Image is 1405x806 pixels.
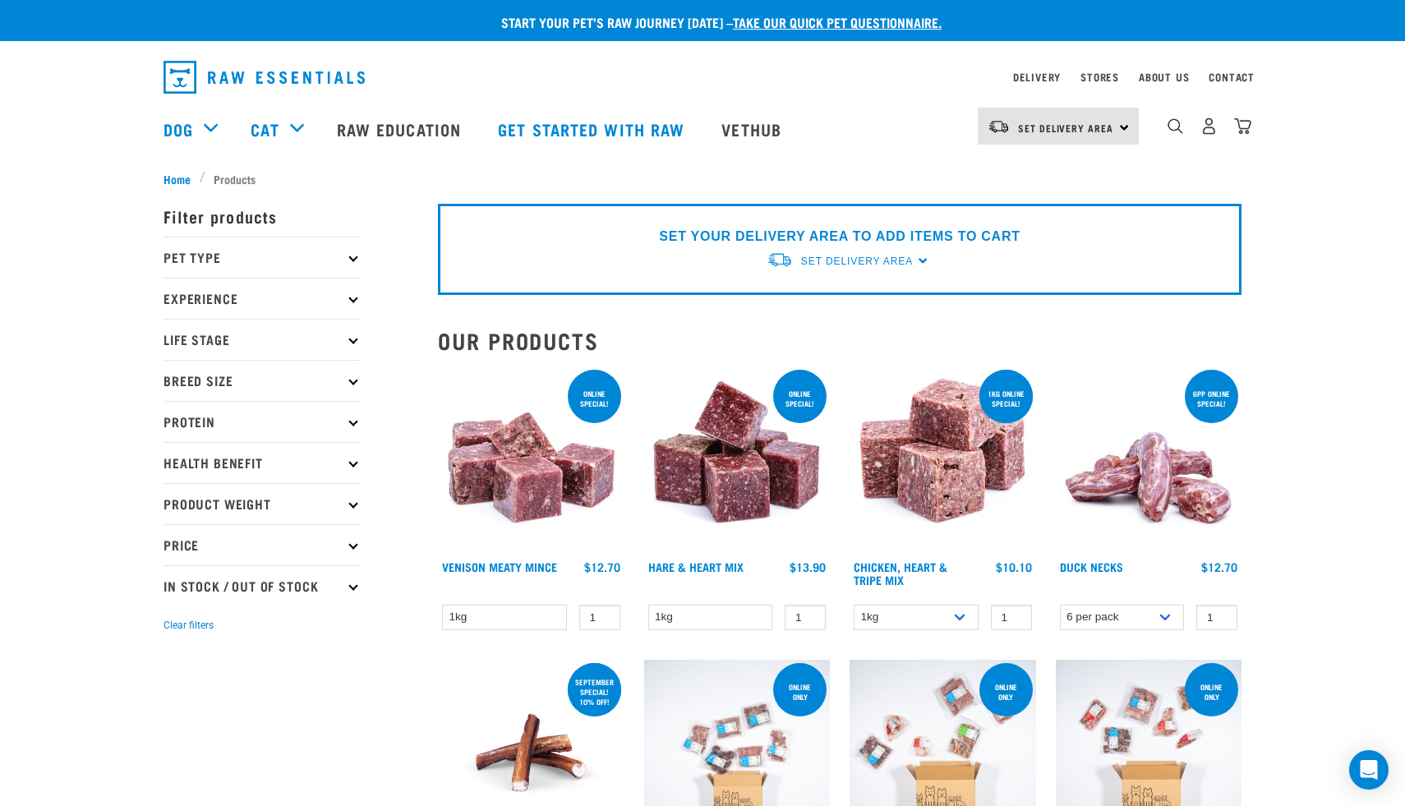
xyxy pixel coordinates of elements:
div: $13.90 [790,560,826,573]
p: Health Benefit [164,442,361,483]
a: Delivery [1013,74,1061,80]
div: $12.70 [584,560,620,573]
a: Stores [1080,74,1119,80]
span: Set Delivery Area [1018,125,1113,131]
div: $10.10 [996,560,1032,573]
a: Duck Necks [1060,564,1123,569]
img: user.png [1200,117,1218,135]
a: About Us [1139,74,1189,80]
img: home-icon-1@2x.png [1168,118,1183,134]
img: 1062 Chicken Heart Tripe Mix 01 [850,366,1036,553]
a: Contact [1209,74,1255,80]
div: Online Only [979,675,1033,709]
p: In Stock / Out Of Stock [164,565,361,606]
p: Protein [164,401,361,442]
div: ONLINE SPECIAL! [568,381,621,416]
img: 1117 Venison Meat Mince 01 [438,366,624,553]
a: Chicken, Heart & Tripe Mix [854,564,947,583]
p: Life Stage [164,319,361,360]
img: van-moving.png [767,251,793,269]
span: Set Delivery Area [801,256,913,267]
span: Home [164,170,191,187]
a: Cat [251,117,279,141]
nav: dropdown navigation [150,54,1255,100]
a: Venison Meaty Mince [442,564,557,569]
div: 1kg online special! [979,381,1033,416]
div: ONLINE ONLY [773,675,827,709]
input: 1 [991,605,1032,630]
a: Home [164,170,200,187]
p: Experience [164,278,361,319]
h2: Our Products [438,328,1241,353]
p: Price [164,524,361,565]
img: Raw Essentials Logo [164,61,365,94]
a: Vethub [705,96,802,162]
img: van-moving.png [988,119,1010,134]
img: Pile Of Cubed Hare Heart For Pets [644,366,831,553]
a: Dog [164,117,193,141]
div: Online Only [1185,675,1238,709]
div: Open Intercom Messenger [1349,750,1389,790]
div: $12.70 [1201,560,1237,573]
p: Pet Type [164,237,361,278]
a: Hare & Heart Mix [648,564,744,569]
input: 1 [579,605,620,630]
div: 6pp online special! [1185,381,1238,416]
p: SET YOUR DELIVERY AREA TO ADD ITEMS TO CART [659,227,1020,246]
input: 1 [785,605,826,630]
p: Product Weight [164,483,361,524]
p: Breed Size [164,360,361,401]
div: September special! 10% off! [568,670,621,714]
div: ONLINE SPECIAL! [773,381,827,416]
p: Filter products [164,196,361,237]
input: 1 [1196,605,1237,630]
button: Clear filters [164,618,214,633]
a: Raw Education [320,96,481,162]
a: take our quick pet questionnaire. [733,18,942,25]
nav: breadcrumbs [164,170,1241,187]
img: home-icon@2x.png [1234,117,1251,135]
a: Get started with Raw [481,96,705,162]
img: Pile Of Duck Necks For Pets [1056,366,1242,553]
